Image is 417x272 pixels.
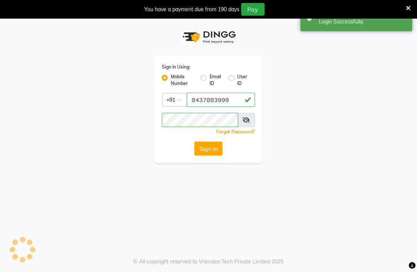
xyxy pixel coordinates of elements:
[216,129,255,135] a: Forgot Password?
[210,73,222,87] label: Email ID
[145,6,240,13] div: You have a payment due from 190 days
[238,73,249,87] label: User ID
[162,64,190,70] label: Sign In Using:
[171,73,195,87] label: Mobile Number
[179,26,238,48] img: logo1.svg
[194,142,223,156] button: Sign In
[319,18,407,26] div: Login Successfully.
[241,3,265,16] button: Pay
[187,93,255,107] input: Username
[162,113,238,127] input: Username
